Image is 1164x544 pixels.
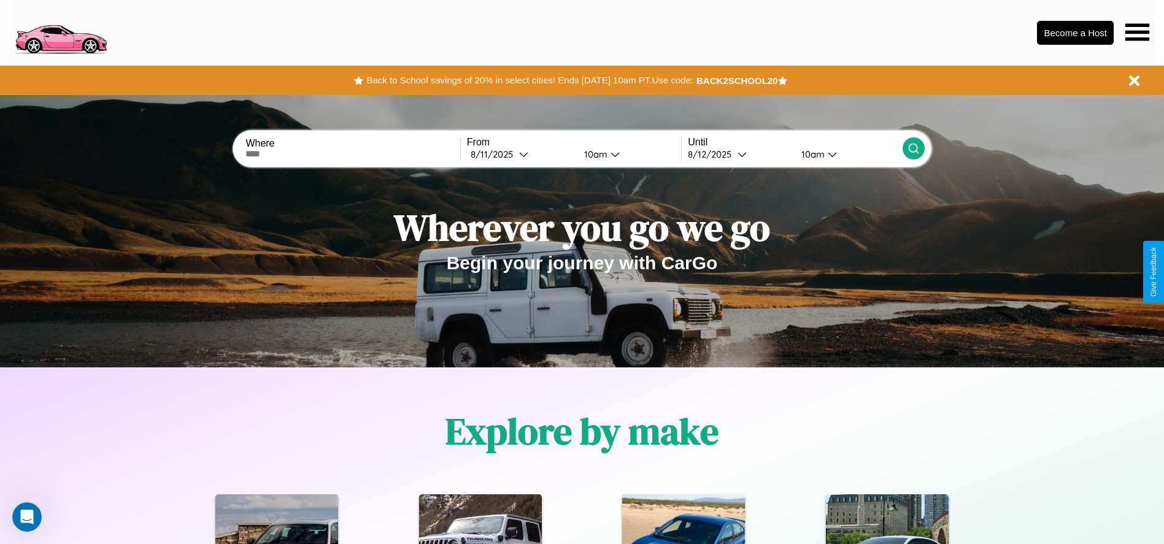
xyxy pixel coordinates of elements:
[245,138,460,149] label: Where
[574,148,682,161] button: 10am
[445,406,719,456] h1: Explore by make
[795,148,828,160] div: 10am
[688,148,738,160] div: 8 / 12 / 2025
[792,148,903,161] button: 10am
[578,148,611,160] div: 10am
[1037,21,1114,45] button: Become a Host
[467,137,681,148] label: From
[696,75,778,86] b: BACK2SCHOOL20
[12,502,42,532] iframe: Intercom live chat
[471,148,519,160] div: 8 / 11 / 2025
[9,6,112,57] img: logo
[688,137,902,148] label: Until
[1149,247,1158,297] div: Give Feedback
[363,72,696,89] button: Back to School savings of 20% in select cities! Ends [DATE] 10am PT.Use code:
[467,148,574,161] button: 8/11/2025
